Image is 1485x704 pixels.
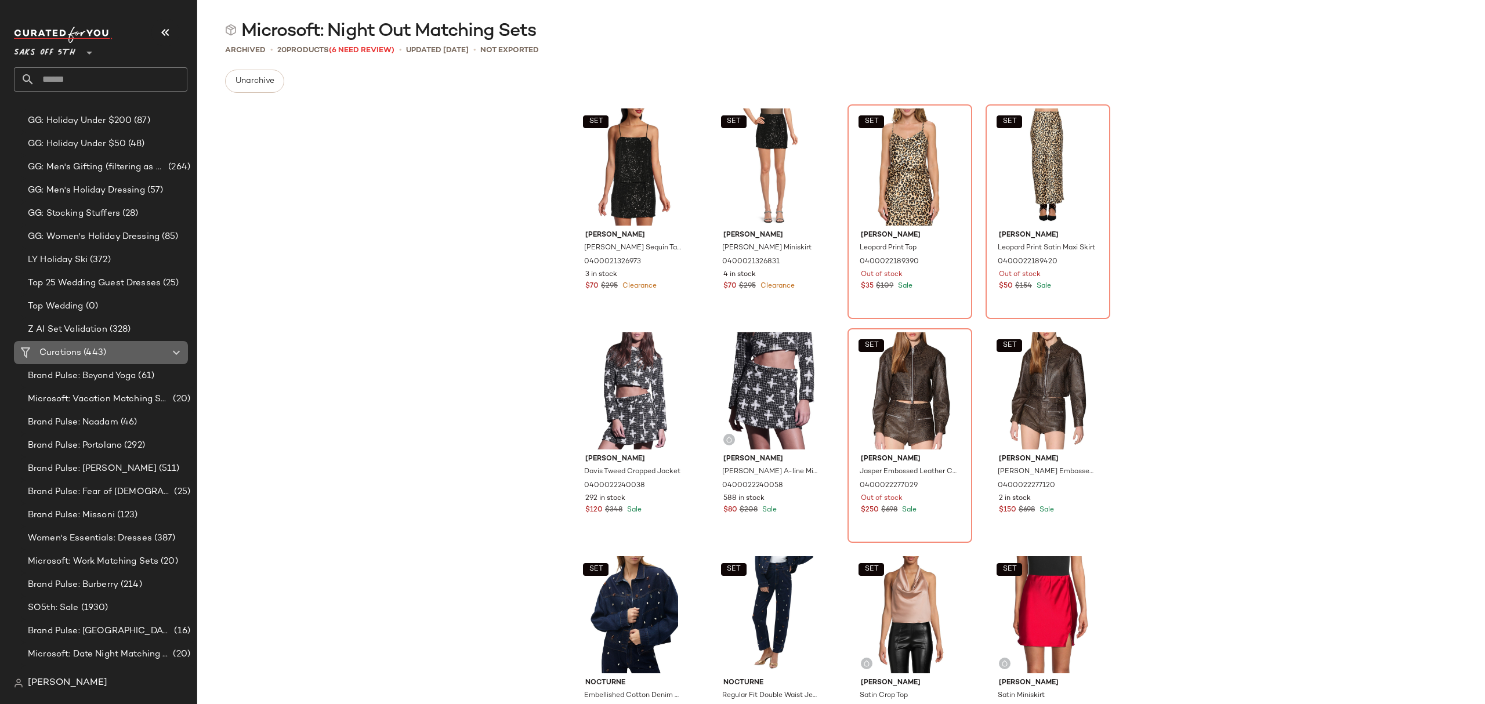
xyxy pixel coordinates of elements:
[998,243,1095,253] span: Leopard Print Satin Maxi Skirt
[861,493,903,504] span: Out of stock
[28,532,152,545] span: Women's Essentials: Dresses
[118,416,137,429] span: (46)
[625,506,642,514] span: Sale
[864,565,879,574] span: SET
[726,436,733,443] img: svg%3e
[132,114,150,128] span: (87)
[28,578,118,591] span: Brand Pulse: Burberry
[999,454,1097,465] span: [PERSON_NAME]
[585,454,683,465] span: [PERSON_NAME]
[480,45,539,56] p: Not Exported
[999,230,1097,241] span: [PERSON_NAME]
[722,481,783,491] span: 0400022240058
[160,230,179,244] span: (85)
[1019,505,1035,516] span: $698
[861,270,903,280] span: Out of stock
[861,230,959,241] span: [PERSON_NAME]
[576,332,693,449] img: 0400022240038_FLEURTWEED
[723,281,737,292] span: $70
[81,346,106,360] span: (443)
[900,506,917,514] span: Sale
[990,556,1106,673] img: 0400017514244_RED
[270,44,273,56] span: •
[115,509,138,522] span: (123)
[225,24,237,36] img: svg%3e
[88,253,111,267] span: (372)
[277,45,394,56] div: Products
[588,565,603,574] span: SET
[157,462,180,476] span: (511)
[107,323,131,336] span: (328)
[721,563,747,576] button: SET
[990,108,1106,226] img: 0400022189420
[999,493,1031,504] span: 2 in stock
[28,648,171,661] span: Microsoft: Date Night Matching Sets
[999,281,1013,292] span: $50
[881,505,897,516] span: $698
[583,563,609,576] button: SET
[225,70,284,93] button: Unarchive
[740,505,758,516] span: $208
[235,77,274,86] span: Unarchive
[714,556,831,673] img: 0400022748467_NAVY
[576,108,693,226] img: 0400021326973
[28,137,126,151] span: GG: Holiday Under $50
[863,660,870,667] img: svg%3e
[157,671,180,684] span: (282)
[723,678,821,688] span: Nocturne
[14,27,113,43] img: cfy_white_logo.C9jOOHJF.svg
[172,625,190,638] span: (16)
[171,393,190,406] span: (20)
[277,46,287,55] span: 20
[859,339,884,352] button: SET
[122,439,145,452] span: (292)
[861,678,959,688] span: [PERSON_NAME]
[225,45,266,56] span: Archived
[28,393,171,406] span: Microsoft: Vacation Matching Sets
[723,270,756,280] span: 4 in stock
[28,676,107,690] span: [PERSON_NAME]
[28,509,115,522] span: Brand Pulse: Missoni
[860,481,918,491] span: 0400022277029
[136,369,154,383] span: (61)
[1002,342,1016,350] span: SET
[726,118,741,126] span: SET
[28,253,88,267] span: LY Holiday Ski
[399,44,401,56] span: •
[329,46,394,55] span: (6 Need Review)
[576,556,693,673] img: 0400022748445_NAVY
[473,44,476,56] span: •
[721,115,747,128] button: SET
[126,137,145,151] span: (48)
[28,439,122,452] span: Brand Pulse: Portolano
[852,332,968,449] img: 0400022277029
[28,555,158,568] span: Microsoft: Work Matching Sets
[714,332,831,449] img: 0400022240058_FLEURTWEED
[28,230,160,244] span: GG: Women's Holiday Dressing
[998,467,1096,477] span: [PERSON_NAME] Embossed Leather Shorts
[997,563,1022,576] button: SET
[28,161,166,174] span: GG: Men's Gifting (filtering as women's)
[1015,281,1032,292] span: $154
[864,342,879,350] span: SET
[585,230,683,241] span: [PERSON_NAME]
[584,691,682,701] span: Embellished Cotton Denim Jacket
[84,300,98,313] span: (0)
[714,108,831,226] img: 0400021326831
[158,555,178,568] span: (20)
[28,462,157,476] span: Brand Pulse: [PERSON_NAME]
[14,678,23,688] img: svg%3e
[585,493,625,504] span: 292 in stock
[999,678,1097,688] span: [PERSON_NAME]
[861,281,874,292] span: $35
[79,601,108,615] span: (1930)
[620,282,657,290] span: Clearance
[584,243,682,253] span: [PERSON_NAME] Sequin Tank Top
[1037,506,1054,514] span: Sale
[998,257,1057,267] span: 0400022189420
[28,369,136,383] span: Brand Pulse: Beyond Yoga
[28,625,172,638] span: Brand Pulse: [GEOGRAPHIC_DATA]
[722,257,780,267] span: 0400021326831
[241,20,536,43] span: Microsoft: Night Out Matching Sets
[876,281,893,292] span: $109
